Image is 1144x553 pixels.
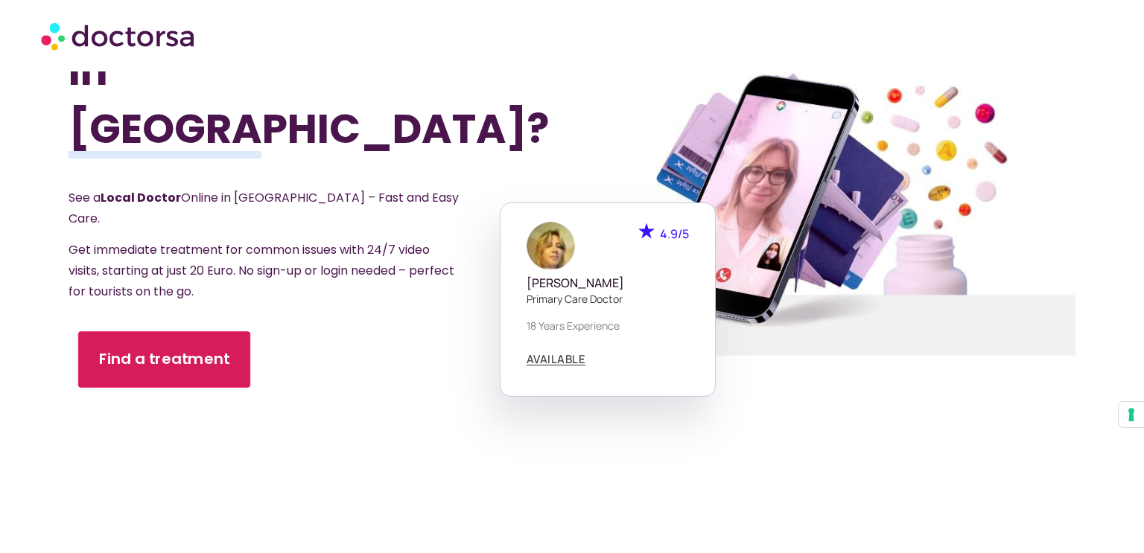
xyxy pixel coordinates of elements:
[177,527,967,548] iframe: Customer reviews powered by Trustpilot
[78,331,250,388] a: Find a treatment
[99,348,230,370] span: Find a treatment
[660,226,689,242] span: 4.9/5
[527,354,586,365] span: AVAILABLE
[527,318,689,333] p: 18 years experience
[527,354,586,365] a: AVAILABLE
[1119,402,1144,427] button: Your consent preferences for tracking technologies
[69,241,454,300] span: Get immediate treatment for common issues with 24/7 video visits, starting at just 20 Euro. No si...
[527,291,689,307] p: Primary care doctor
[101,189,181,206] strong: Local Doctor
[69,189,459,227] span: See a Online in [GEOGRAPHIC_DATA] – Fast and Easy Care.
[527,276,689,290] h5: [PERSON_NAME]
